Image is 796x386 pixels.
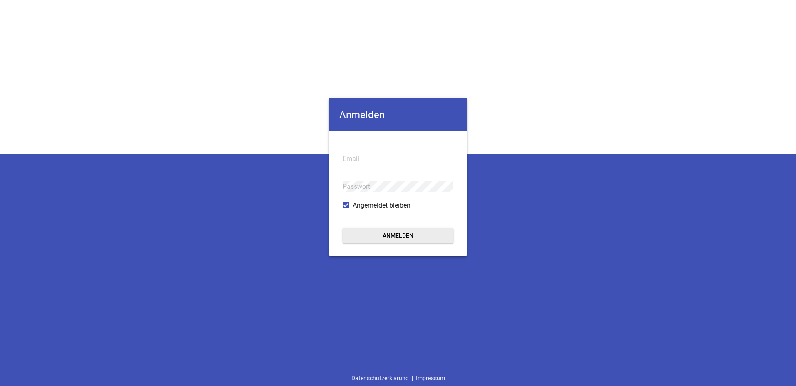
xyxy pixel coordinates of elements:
[413,370,448,386] a: Impressum
[343,228,453,243] button: Anmelden
[329,98,467,131] h4: Anmelden
[348,370,412,386] a: Datenschutzerklärung
[348,370,448,386] div: |
[353,200,410,210] span: Angemeldet bleiben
